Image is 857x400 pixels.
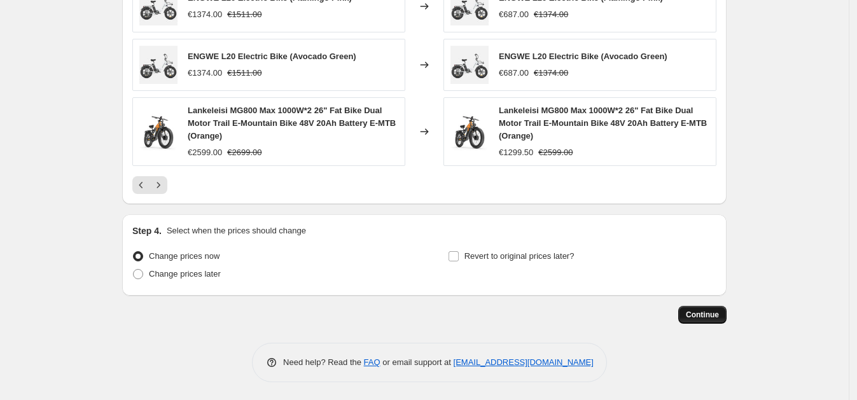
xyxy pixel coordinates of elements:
[499,52,667,61] span: ENGWE L20 Electric Bike (Avocado Green)
[454,357,594,367] a: [EMAIL_ADDRESS][DOMAIN_NAME]
[364,357,380,367] a: FAQ
[188,8,222,21] div: €1374.00
[538,146,573,159] strike: €2599.00
[139,46,178,84] img: ENGWE_L20_Electric_Bike_3_80x.jpg
[450,113,489,151] img: lankeleisi-mg800-max-1000w-2-26-fat-bike-dual-motor-trail-e-mountain-bike-48v-20ah-battery-e-mtb-...
[188,67,222,79] div: €1374.00
[188,52,356,61] span: ENGWE L20 Electric Bike (Avocado Green)
[132,224,162,237] h2: Step 4.
[534,67,568,79] strike: €1374.00
[380,357,454,367] span: or email support at
[188,106,396,141] span: Lankeleisi MG800 Max 1000W*2 26" Fat Bike Dual Motor Trail E-Mountain Bike 48V 20Ah Battery E-MTB...
[499,8,529,21] div: €687.00
[149,251,219,261] span: Change prices now
[188,146,222,159] div: €2599.00
[132,176,167,194] nav: Pagination
[499,106,707,141] span: Lankeleisi MG800 Max 1000W*2 26" Fat Bike Dual Motor Trail E-Mountain Bike 48V 20Ah Battery E-MTB...
[678,306,727,324] button: Continue
[227,8,261,21] strike: €1511.00
[227,67,261,79] strike: €1511.00
[139,113,178,151] img: lankeleisi-mg800-max-1000w-2-26-fat-bike-dual-motor-trail-e-mountain-bike-48v-20ah-battery-e-mtb-...
[150,176,167,194] button: Next
[149,269,221,279] span: Change prices later
[686,310,719,320] span: Continue
[464,251,575,261] span: Revert to original prices later?
[227,146,261,159] strike: €2699.00
[132,176,150,194] button: Previous
[499,67,529,79] div: €687.00
[283,357,364,367] span: Need help? Read the
[499,146,533,159] div: €1299.50
[534,8,568,21] strike: €1374.00
[450,46,489,84] img: ENGWE_L20_Electric_Bike_3_80x.jpg
[167,224,306,237] p: Select when the prices should change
